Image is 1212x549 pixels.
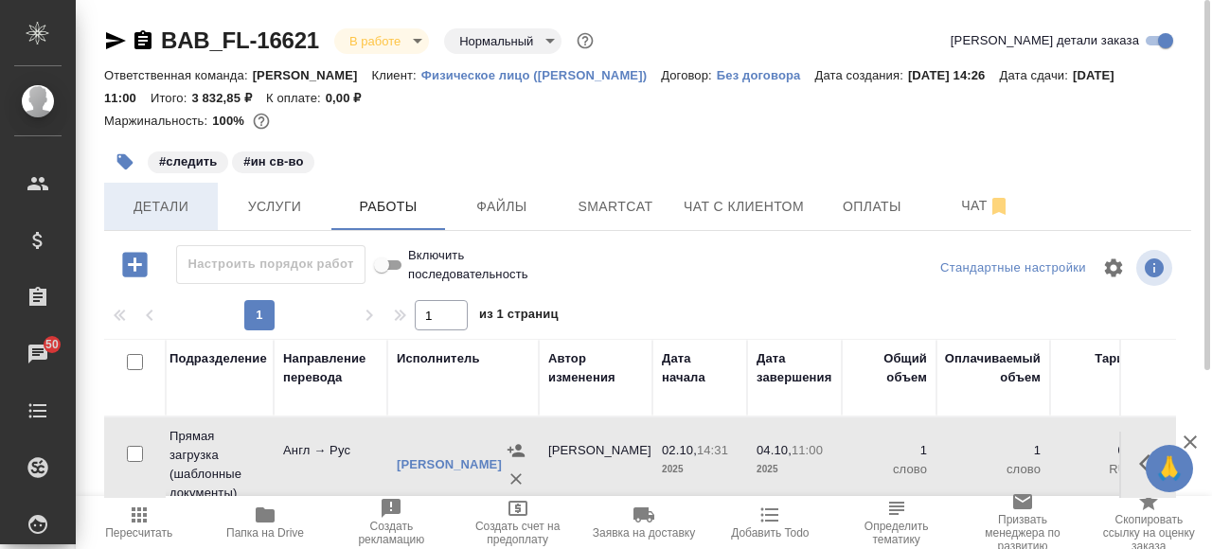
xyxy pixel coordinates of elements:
div: Тариф [1095,349,1135,368]
p: 3 832,85 ₽ [191,91,266,105]
div: Общий объем [851,349,927,387]
p: К оплате: [266,91,326,105]
div: Дата завершения [757,349,832,387]
button: Здесь прячутся важные кнопки [1128,441,1173,487]
p: 02.10, [662,443,697,457]
span: Пересчитать [105,526,172,540]
div: Дата начала [662,349,738,387]
button: Добавить работу [109,245,161,284]
p: 0,7 [1060,441,1135,460]
p: слово [946,460,1041,479]
button: Скопировать ссылку на оценку заказа [1086,496,1212,549]
p: слово [851,460,927,479]
button: Определить тематику [833,496,959,549]
button: Скопировать ссылку [132,29,154,52]
span: [PERSON_NAME] детали заказа [951,31,1139,50]
p: Маржинальность: [104,114,212,128]
p: #следить [159,152,217,171]
button: Призвать менеджера по развитию [959,496,1085,549]
p: Дата сдачи: [1000,68,1073,82]
p: Договор: [661,68,717,82]
td: Прямая загрузка (шаблонные документы) [160,417,274,512]
p: 2025 [757,460,832,479]
span: Файлы [456,195,547,219]
p: 11:00 [792,443,823,457]
button: В работе [344,33,406,49]
td: [PERSON_NAME] [539,432,652,498]
p: 1 [946,441,1041,460]
p: Физическое лицо ([PERSON_NAME]) [421,68,661,82]
span: Определить тематику [845,520,948,546]
button: 0.70 RUB; [249,109,274,133]
p: 2025 [662,460,738,479]
span: ин св-во [230,152,316,168]
p: #ин св-во [243,152,303,171]
div: Подразделение [169,349,267,368]
span: Папка на Drive [226,526,304,540]
button: Скопировать ссылку для ЯМессенджера [104,29,127,52]
span: Работы [343,195,434,219]
button: Пересчитать [76,496,202,549]
span: Чат [940,194,1031,218]
span: Настроить таблицу [1091,245,1136,291]
a: 50 [5,330,71,378]
span: 50 [34,335,70,354]
td: Англ → Рус [274,432,387,498]
a: [PERSON_NAME] [397,457,502,471]
span: Услуги [229,195,320,219]
span: следить [146,152,230,168]
button: Доп статусы указывают на важность/срочность заказа [573,28,597,53]
span: из 1 страниц [479,303,559,330]
button: Создать рекламацию [329,496,454,549]
span: Включить последовательность [408,246,528,284]
p: 14:31 [697,443,728,457]
div: В работе [444,28,561,54]
button: Добавить Todo [707,496,833,549]
span: Добавить Todo [731,526,809,540]
p: [PERSON_NAME] [253,68,372,82]
span: Создать счет на предоплату [466,520,569,546]
p: 1 [851,441,927,460]
span: Оплаты [827,195,918,219]
div: split button [936,254,1091,283]
button: Папка на Drive [202,496,328,549]
p: 04.10, [757,443,792,457]
button: Нормальный [454,33,539,49]
a: Физическое лицо ([PERSON_NAME]) [421,66,661,82]
p: 0,00 ₽ [326,91,376,105]
button: Назначить [502,436,530,465]
div: Оплачиваемый объем [945,349,1041,387]
span: Smartcat [570,195,661,219]
button: Заявка на доставку [580,496,706,549]
a: Без договора [717,66,815,82]
span: Посмотреть информацию [1136,250,1176,286]
a: BAB_FL-16621 [161,27,319,53]
p: [DATE] 14:26 [908,68,1000,82]
p: Без договора [717,68,815,82]
div: Автор изменения [548,349,643,387]
div: Исполнитель [397,349,480,368]
p: Дата создания: [814,68,907,82]
button: 🙏 [1146,445,1193,492]
span: Чат с клиентом [684,195,804,219]
button: Добавить тэг [104,141,146,183]
span: 🙏 [1153,449,1185,488]
span: Создать рекламацию [340,520,443,546]
p: RUB [1060,460,1135,479]
p: Клиент: [372,68,421,82]
span: Детали [116,195,206,219]
p: Ответственная команда: [104,68,253,82]
button: Удалить [502,465,530,493]
svg: Отписаться [988,195,1010,218]
div: Направление перевода [283,349,378,387]
p: 100% [212,114,249,128]
p: Итого: [151,91,191,105]
span: Заявка на доставку [593,526,695,540]
button: Создать счет на предоплату [454,496,580,549]
div: В работе [334,28,429,54]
